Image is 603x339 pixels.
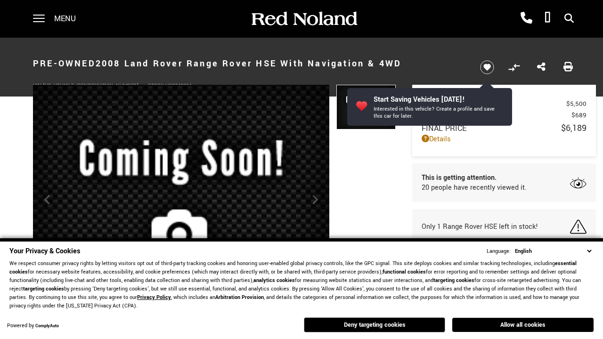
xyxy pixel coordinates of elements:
img: Red Noland Auto Group [250,11,358,27]
span: UC274392A [165,82,192,89]
button: Allow all cookies [452,318,594,332]
a: Red [PERSON_NAME] $5,500 [422,99,587,108]
button: Compare Vehicle [507,60,521,74]
span: $6,189 [561,122,587,134]
span: Your Privacy & Cookies [9,246,80,256]
img: Used 2008 Land Rover HSE image 1 [336,85,396,130]
strong: analytics cookies [253,277,295,284]
span: Only 1 Range Rover HSE left in stock! [422,222,538,232]
a: Details [422,134,587,144]
h1: 2008 Land Rover Range Rover HSE With Navigation & 4WD [33,45,464,82]
p: We respect consumer privacy rights by letting visitors opt out of third-party tracking cookies an... [9,259,594,310]
span: Dealer Handling [422,111,571,120]
select: Language Select [513,247,594,256]
a: Dealer Handling $689 [422,111,587,120]
span: Stock: [148,82,165,89]
span: Final Price [422,123,561,134]
strong: Arbitration Provision [215,294,264,301]
div: Language: [487,249,511,254]
strong: targeting cookies [23,285,64,292]
span: $689 [571,111,587,120]
a: ComplyAuto [35,323,59,329]
strong: functional cookies [383,268,426,275]
span: Red [PERSON_NAME] [422,99,566,108]
a: Privacy Policy [137,294,171,301]
button: Deny targeting cookies [304,317,445,332]
a: Share this Pre-Owned 2008 Land Rover Range Rover HSE With Navigation & 4WD [537,61,546,73]
img: Used 2008 Land Rover HSE image 1 [33,85,329,313]
a: Final Price $6,189 [422,122,587,134]
span: VIN: [33,82,43,89]
button: Save vehicle [477,60,497,75]
span: 20 people have recently viewed it. [422,183,527,193]
a: Print this Pre-Owned 2008 Land Rover Range Rover HSE With Navigation & 4WD [563,61,573,73]
strong: Pre-Owned [33,57,96,70]
span: [US_VEHICLE_IDENTIFICATION_NUMBER] [43,82,139,89]
strong: targeting cookies [433,277,474,284]
div: Powered by [7,323,59,329]
span: $5,500 [566,99,587,108]
span: This is getting attention. [422,173,527,183]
